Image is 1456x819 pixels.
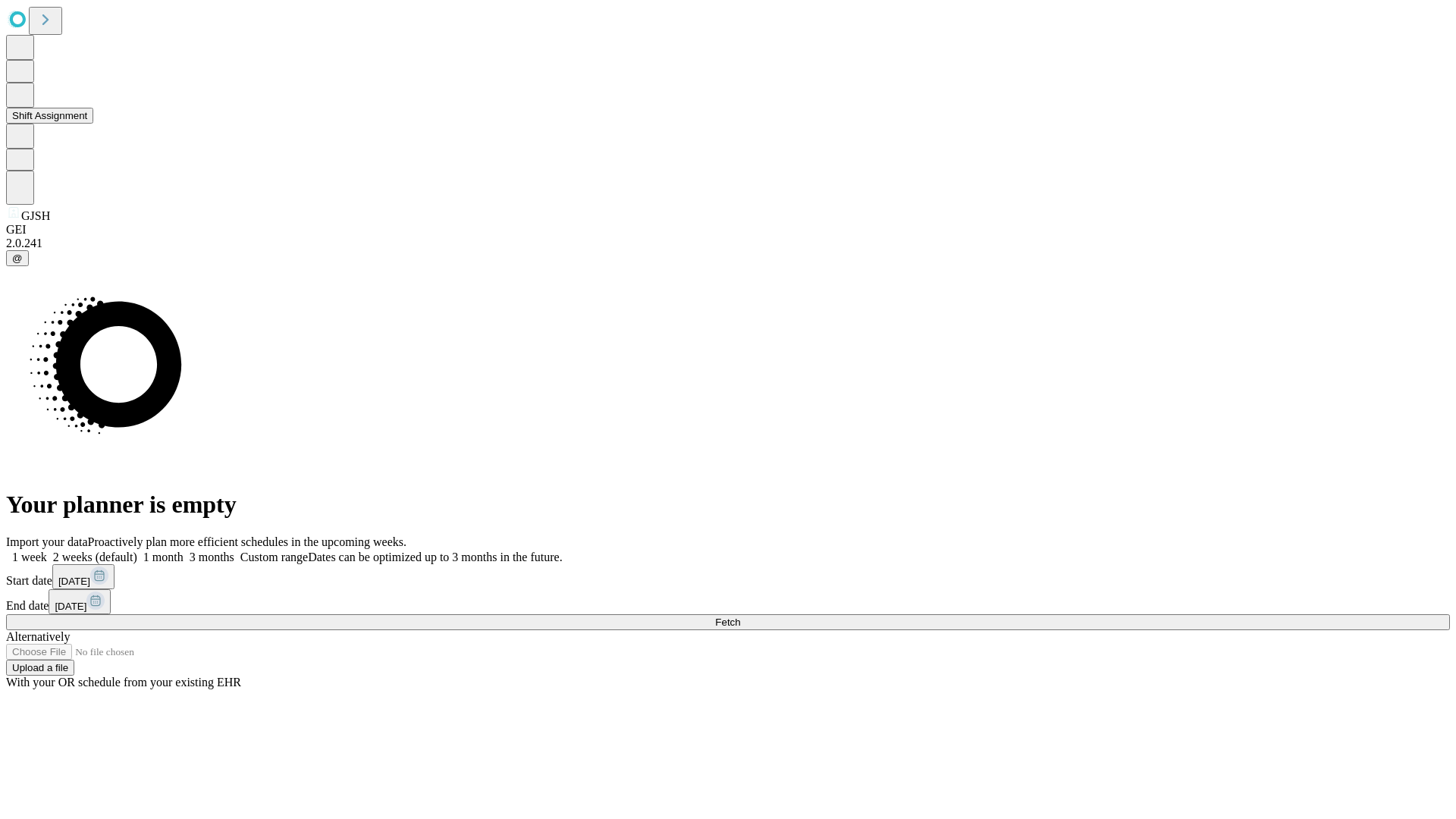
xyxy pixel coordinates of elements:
[6,491,1450,519] h1: Your planner is empty
[6,660,74,676] button: Upload a file
[6,564,1450,589] div: Start date
[6,223,1450,237] div: GEI
[6,535,88,548] span: Import your data
[715,617,740,628] span: Fetch
[6,676,241,689] span: With your OR schedule from your existing EHR
[6,237,1450,250] div: 2.0.241
[6,614,1450,630] button: Fetch
[53,551,137,563] span: 2 weeks (default)
[6,250,29,266] button: @
[58,576,90,587] span: [DATE]
[143,551,184,563] span: 1 month
[6,630,70,643] span: Alternatively
[21,209,50,222] span: GJSH
[12,551,47,563] span: 1 week
[52,564,115,589] button: [DATE]
[12,253,23,264] span: @
[6,108,93,124] button: Shift Assignment
[6,589,1450,614] div: End date
[240,551,308,563] span: Custom range
[308,551,562,563] span: Dates can be optimized up to 3 months in the future.
[49,589,111,614] button: [DATE]
[88,535,406,548] span: Proactively plan more efficient schedules in the upcoming weeks.
[55,601,86,612] span: [DATE]
[190,551,234,563] span: 3 months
